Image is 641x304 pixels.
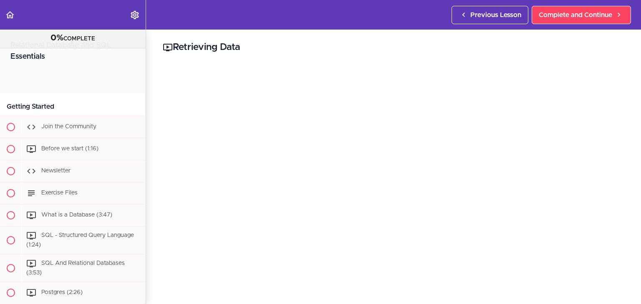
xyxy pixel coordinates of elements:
svg: Back to course curriculum [5,10,15,20]
span: Previous Lesson [470,10,521,20]
div: COMPLETE [10,33,135,44]
span: SQL - Structured Query Language (1:24) [26,232,134,248]
a: Previous Lesson [452,6,528,24]
span: 0% [50,34,63,42]
span: Complete and Continue [539,10,612,20]
span: Postgres (2:26) [41,290,83,296]
h2: Retrieving Data [163,40,624,55]
a: Complete and Continue [532,6,631,24]
span: Exercise Files [41,190,78,196]
span: Newsletter [41,168,71,174]
span: Join the Community [41,124,96,130]
span: Before we start (1:16) [41,146,98,152]
svg: Settings Menu [130,10,140,20]
span: What is a Database (3:47) [41,212,112,218]
span: SQL And Relational Databases (3:53) [26,260,125,276]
